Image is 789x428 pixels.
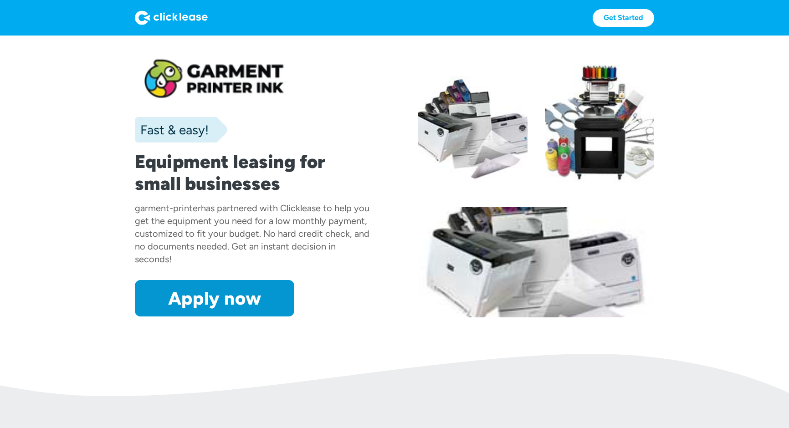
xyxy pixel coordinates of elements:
[135,203,369,265] div: has partnered with Clicklease to help you get the equipment you need for a low monthly payment, c...
[135,151,371,194] h1: Equipment leasing for small businesses
[593,9,654,27] a: Get Started
[135,203,201,214] div: garment-printer
[135,121,209,139] div: Fast & easy!
[135,280,294,316] a: Apply now
[135,10,208,25] img: Logo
